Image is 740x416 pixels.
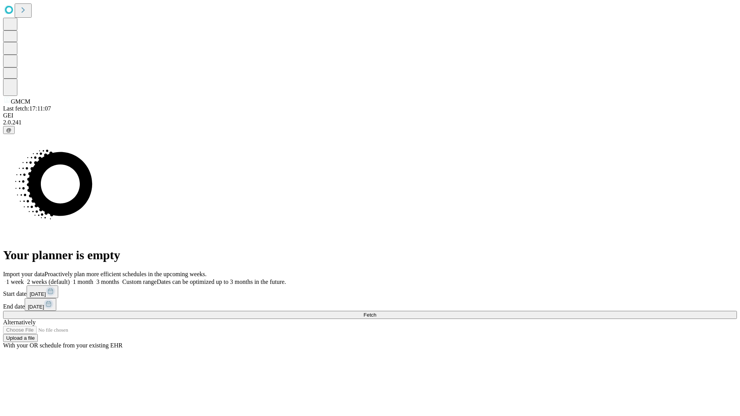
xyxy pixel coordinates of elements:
[28,304,44,310] span: [DATE]
[11,98,30,105] span: GMCM
[25,298,56,311] button: [DATE]
[3,119,737,126] div: 2.0.241
[6,127,12,133] span: @
[3,112,737,119] div: GEI
[3,298,737,311] div: End date
[3,126,15,134] button: @
[3,311,737,319] button: Fetch
[3,334,38,342] button: Upload a file
[157,278,286,285] span: Dates can be optimized up to 3 months in the future.
[6,278,24,285] span: 1 week
[27,278,70,285] span: 2 weeks (default)
[96,278,119,285] span: 3 months
[73,278,93,285] span: 1 month
[3,248,737,262] h1: Your planner is empty
[27,285,58,298] button: [DATE]
[30,291,46,297] span: [DATE]
[363,312,376,318] span: Fetch
[3,342,123,349] span: With your OR schedule from your existing EHR
[3,105,51,112] span: Last fetch: 17:11:07
[3,271,45,277] span: Import your data
[3,285,737,298] div: Start date
[3,319,35,325] span: Alternatively
[122,278,156,285] span: Custom range
[45,271,207,277] span: Proactively plan more efficient schedules in the upcoming weeks.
